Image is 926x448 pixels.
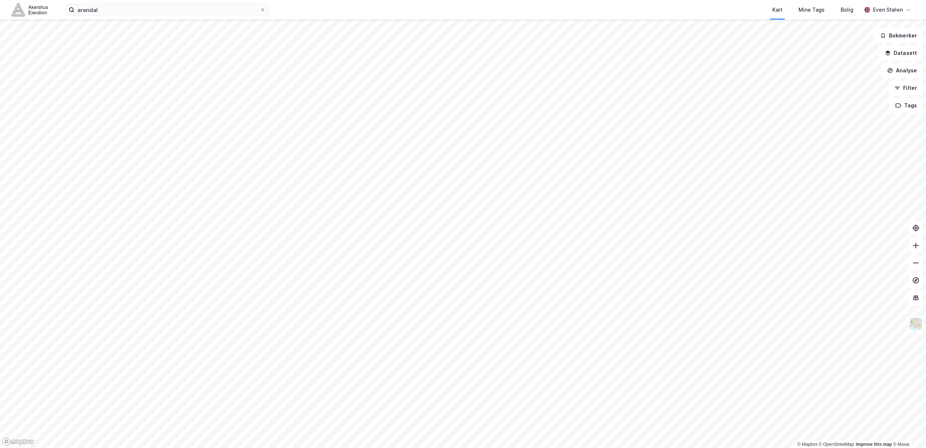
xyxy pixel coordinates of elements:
[888,81,923,95] button: Filter
[889,98,923,113] button: Tags
[819,442,854,447] a: OpenStreetMap
[798,5,825,14] div: Mine Tags
[890,413,926,448] iframe: Chat Widget
[2,437,34,446] a: Mapbox homepage
[890,413,926,448] div: Kontrollprogram for chat
[879,46,923,60] button: Datasett
[873,5,903,14] div: Even Stølen
[909,317,923,331] img: Z
[772,5,783,14] div: Kart
[797,442,817,447] a: Mapbox
[881,63,923,78] button: Analyse
[12,3,48,16] img: akershus-eiendom-logo.9091f326c980b4bce74ccdd9f866810c.svg
[841,5,853,14] div: Bolig
[74,4,260,15] input: Søk på adresse, matrikkel, gårdeiere, leietakere eller personer
[874,28,923,43] button: Bokmerker
[856,442,892,447] a: Improve this map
